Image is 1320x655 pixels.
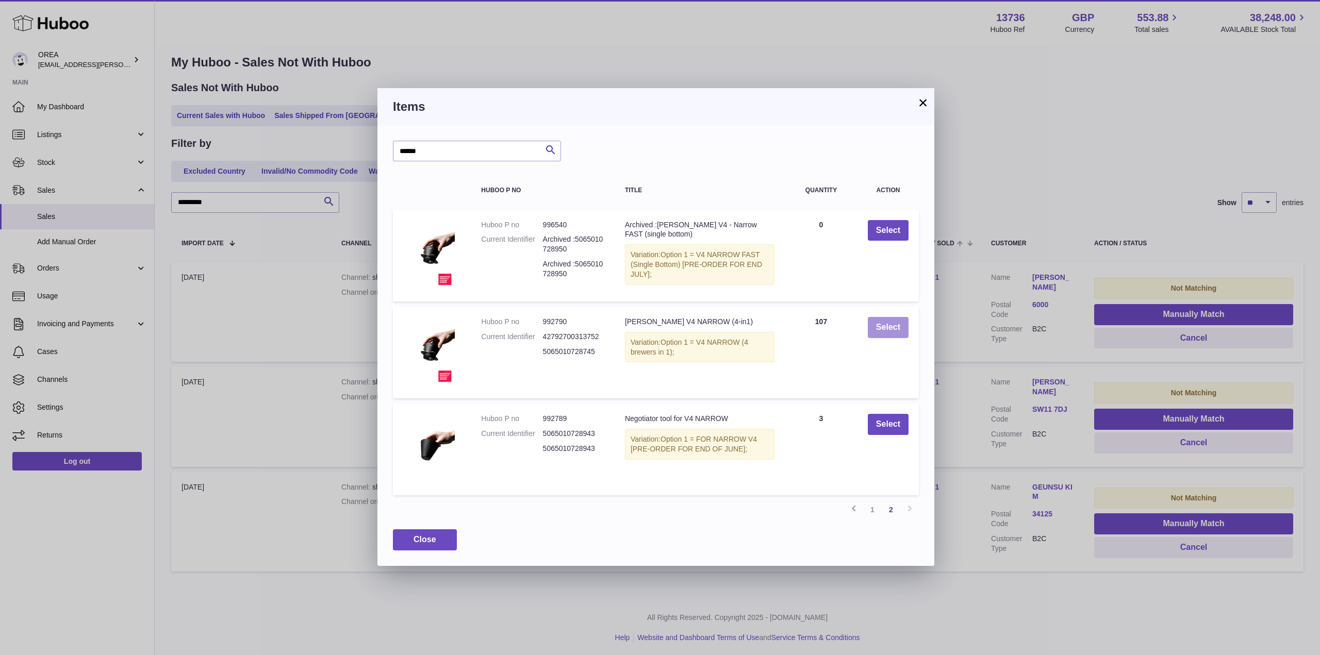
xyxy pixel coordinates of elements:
[625,414,774,424] div: Negotiator tool for V4 NARROW
[625,244,774,285] div: Variation:
[403,414,455,482] img: Negotiator tool for V4 NARROW
[857,177,919,204] th: Action
[868,220,909,241] button: Select
[481,332,542,342] dt: Current Identifier
[481,414,542,424] dt: Huboo P no
[625,317,774,327] div: [PERSON_NAME] V4 NARROW (4-in1)
[868,317,909,338] button: Select
[882,500,900,519] a: 2
[863,500,882,519] a: 1
[631,338,748,356] span: Option 1 = V4 NARROW (4 brewers in 1);
[403,317,455,385] img: OREA Brewer V4 NARROW (4-in1)
[543,332,604,342] dd: 42792700313752
[393,98,919,115] h3: Items
[785,177,857,204] th: Quantity
[625,429,774,460] div: Variation:
[785,307,857,398] td: 107
[481,220,542,230] dt: Huboo P no
[481,234,542,254] dt: Current Identifier
[615,177,785,204] th: Title
[917,96,929,109] button: ×
[868,414,909,435] button: Select
[543,347,604,357] dd: 5065010728745
[543,220,604,230] dd: 996540
[543,429,604,439] dd: 5065010728943
[403,220,455,289] img: Archived :OREA Brewer V4 - Narrow FAST (single bottom)
[543,317,604,327] dd: 992790
[543,259,604,279] dd: Archived :5065010728950
[543,444,604,454] dd: 5065010728943
[625,220,774,240] div: Archived :[PERSON_NAME] V4 - Narrow FAST (single bottom)
[631,250,762,278] span: Option 1 = V4 NARROW FAST (Single Bottom) [PRE-ORDER FOR END JULY];
[393,529,457,550] button: Close
[631,435,757,453] span: Option 1 = FOR NARROW V4 [PRE-ORDER FOR END OF JUNE];
[414,535,436,544] span: Close
[625,332,774,363] div: Variation:
[543,414,604,424] dd: 992789
[543,234,604,254] dd: Archived :5065010728950
[785,210,857,301] td: 0
[785,404,857,495] td: 3
[481,429,542,439] dt: Current Identifier
[471,177,615,204] th: Huboo P no
[481,317,542,327] dt: Huboo P no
